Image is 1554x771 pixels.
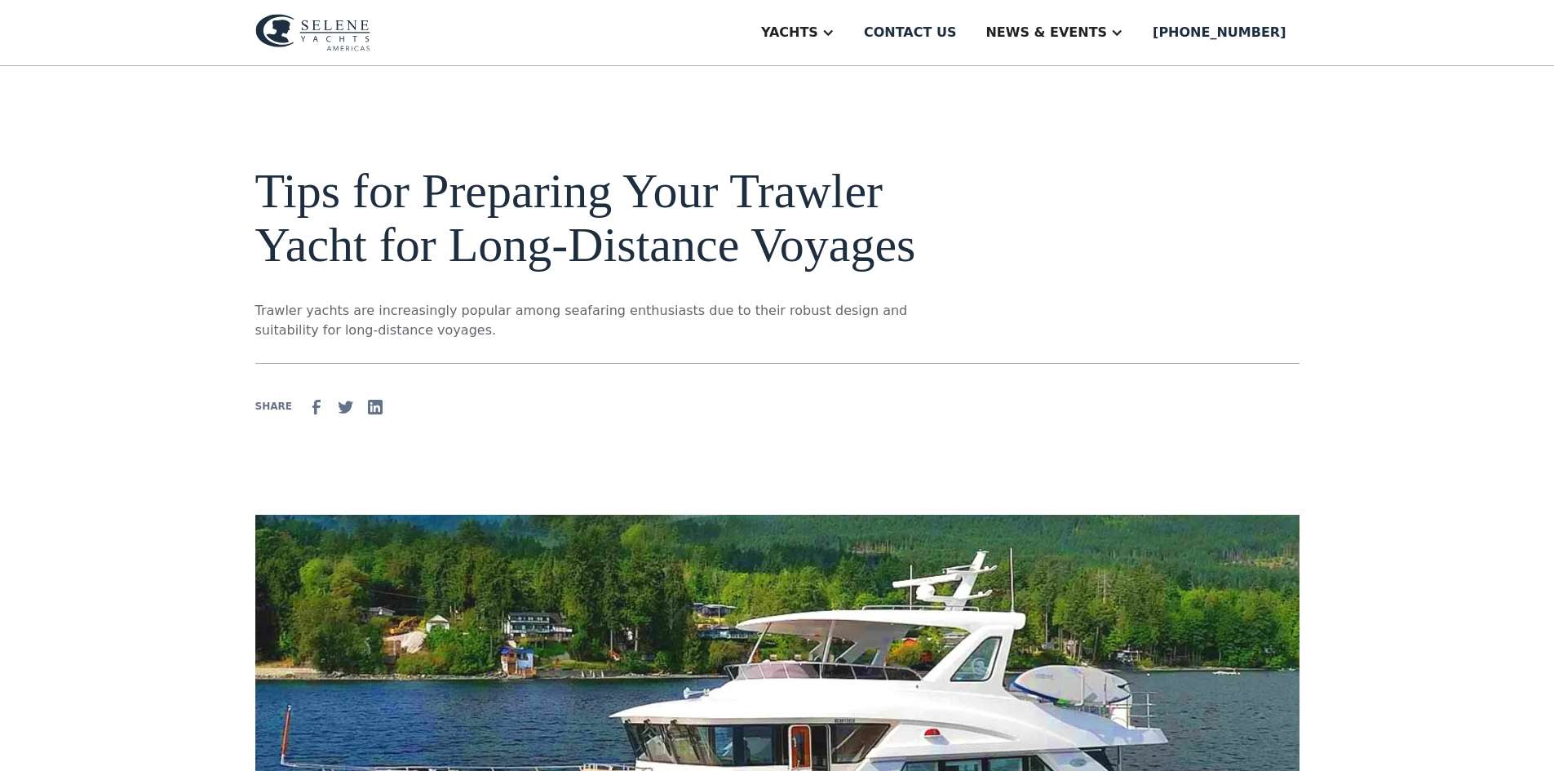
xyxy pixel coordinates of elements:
p: Trawler yachts are increasingly popular among seafaring enthusiasts due to their robust design an... [255,301,934,340]
img: Linkedin [365,397,385,417]
div: SHARE [255,399,292,414]
h1: Tips for Preparing Your Trawler Yacht for Long-Distance Voyages [255,164,934,272]
div: Yachts [761,23,818,42]
img: logo [255,14,370,51]
div: [PHONE_NUMBER] [1153,23,1286,42]
img: Twitter [336,397,356,417]
div: News & EVENTS [985,23,1107,42]
div: Contact us [864,23,957,42]
img: facebook [307,397,326,417]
